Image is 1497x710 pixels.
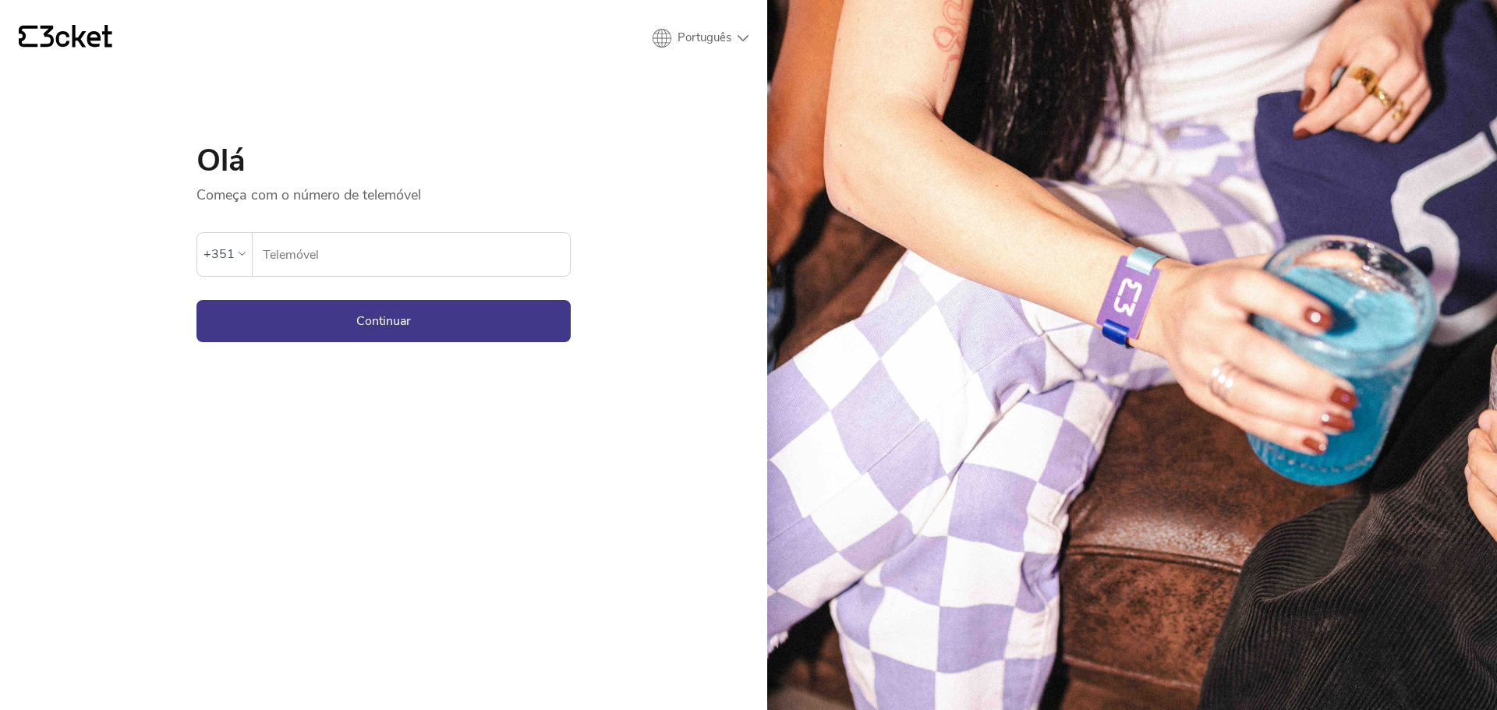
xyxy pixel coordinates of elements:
g: {' '} [19,26,37,48]
button: Continuar [196,300,571,342]
div: +351 [203,242,235,266]
label: Telemóvel [253,233,570,277]
a: {' '} [19,25,112,51]
p: Começa com o número de telemóvel [196,176,571,204]
h1: Olá [196,145,571,176]
input: Telemóvel [262,233,570,276]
